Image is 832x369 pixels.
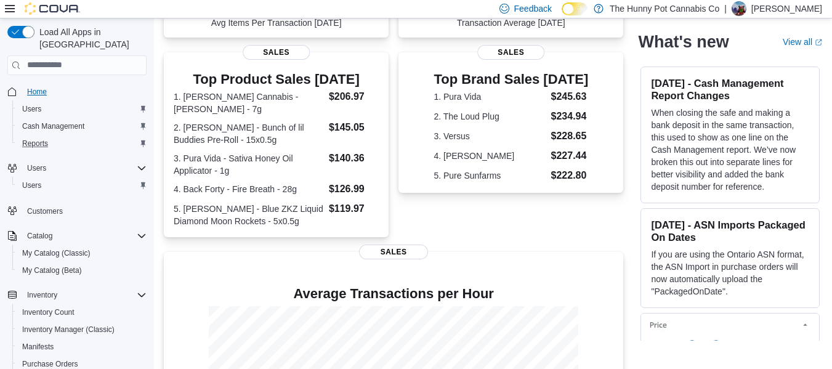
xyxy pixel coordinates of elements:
span: Inventory [27,290,57,300]
button: Manifests [12,338,151,355]
input: Dark Mode [562,2,588,15]
span: Sales [243,45,310,60]
dt: 2. The Loud Plug [434,110,546,123]
dd: $228.65 [551,129,589,144]
h3: [DATE] - Cash Management Report Changes [651,77,809,102]
dt: 3. Pura Vida - Sativa Honey Oil Applicator - 1g [174,152,324,177]
dd: $227.44 [551,148,589,163]
button: Cash Management [12,118,151,135]
a: Users [17,178,46,193]
p: The Hunny Pot Cannabis Co [610,1,719,16]
span: Inventory Manager (Classic) [17,322,147,337]
span: Catalog [27,231,52,241]
h4: Average Transactions per Hour [174,286,613,301]
span: Customers [22,203,147,218]
span: Inventory Count [22,307,75,317]
a: Inventory Manager (Classic) [17,322,119,337]
button: My Catalog (Classic) [12,245,151,262]
dt: 2. [PERSON_NAME] - Bunch of lil Buddies Pre-Roll - 15x0.5g [174,121,324,146]
button: Reports [12,135,151,152]
dt: 5. [PERSON_NAME] - Blue ZKZ Liquid Diamond Moon Rockets - 5x0.5g [174,203,324,227]
span: Sales [359,245,428,259]
button: Users [22,161,51,176]
span: My Catalog (Beta) [17,263,147,278]
a: Manifests [17,339,59,354]
button: Inventory Manager (Classic) [12,321,151,338]
button: Inventory [2,286,151,304]
span: My Catalog (Classic) [22,248,91,258]
p: When closing the safe and making a bank deposit in the same transaction, this used to show as one... [651,107,809,193]
button: Customers [2,201,151,219]
span: Reports [17,136,147,151]
span: Load All Apps in [GEOGRAPHIC_DATA] [34,26,147,51]
dd: $126.99 [329,182,379,197]
span: Catalog [22,229,147,243]
button: Users [12,100,151,118]
img: Cova [25,2,80,15]
button: My Catalog (Beta) [12,262,151,279]
a: Customers [22,204,68,219]
span: Users [17,102,147,116]
span: Cash Management [22,121,84,131]
dd: $119.97 [329,201,379,216]
h3: [DATE] - ASN Imports Packaged On Dates [651,219,809,243]
a: Users [17,102,46,116]
span: My Catalog (Beta) [22,266,82,275]
svg: External link [815,39,822,46]
span: Users [17,178,147,193]
dd: $140.36 [329,151,379,166]
dd: $222.80 [551,168,589,183]
h2: What's new [638,32,729,52]
dt: 4. Back Forty - Fire Breath - 28g [174,183,324,195]
dt: 1. [PERSON_NAME] Cannabis - [PERSON_NAME] - 7g [174,91,324,115]
button: Users [12,177,151,194]
dt: 4. [PERSON_NAME] [434,150,546,162]
span: Users [22,180,41,190]
dd: $145.05 [329,120,379,135]
span: Inventory [22,288,147,302]
a: My Catalog (Beta) [17,263,87,278]
button: Inventory Count [12,304,151,321]
dd: $206.97 [329,89,379,104]
a: My Catalog (Classic) [17,246,95,261]
a: Home [22,84,52,99]
button: Catalog [2,227,151,245]
p: | [724,1,727,16]
span: Feedback [514,2,552,15]
span: Inventory Manager (Classic) [22,325,115,335]
span: Dark Mode [562,15,562,16]
span: Manifests [17,339,147,354]
span: Home [22,84,147,99]
dd: $245.63 [551,89,589,104]
span: Users [22,104,41,114]
dt: 5. Pure Sunfarms [434,169,546,182]
span: Home [27,87,47,97]
button: Home [2,83,151,100]
a: View allExternal link [783,37,822,47]
span: Manifests [22,342,54,352]
span: Sales [477,45,545,60]
h3: Top Brand Sales [DATE] [434,72,588,87]
span: Users [22,161,147,176]
p: If you are using the Ontario ASN format, the ASN Import in purchase orders will now automatically... [651,248,809,298]
p: [PERSON_NAME] [751,1,822,16]
button: Catalog [22,229,57,243]
a: Reports [17,136,53,151]
h3: Top Product Sales [DATE] [174,72,379,87]
a: Cash Management [17,119,89,134]
a: Inventory Count [17,305,79,320]
span: Reports [22,139,48,148]
dt: 3. Versus [434,130,546,142]
dt: 1. Pura Vida [434,91,546,103]
span: Cash Management [17,119,147,134]
span: Customers [27,206,63,216]
span: Purchase Orders [22,359,78,369]
span: Users [27,163,46,173]
span: Inventory Count [17,305,147,320]
div: Kyle Billie [732,1,746,16]
button: Inventory [22,288,62,302]
button: Users [2,160,151,177]
dd: $234.94 [551,109,589,124]
span: My Catalog (Classic) [17,246,147,261]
